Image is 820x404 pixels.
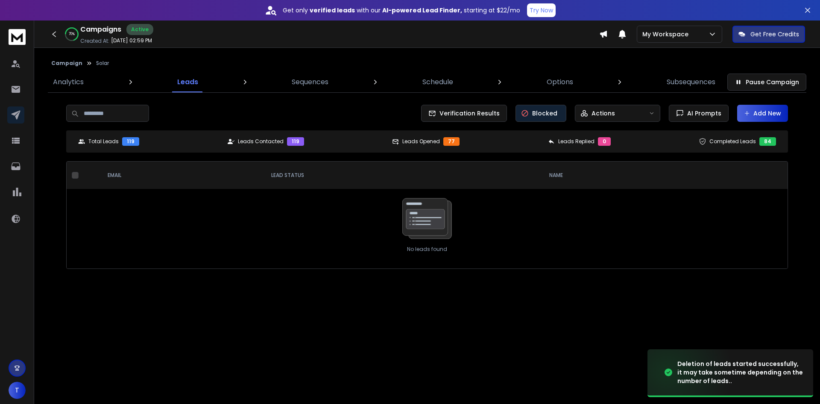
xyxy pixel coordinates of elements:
p: Leads Replied [558,138,594,145]
p: Options [547,77,573,87]
img: image [647,347,733,398]
p: Schedule [422,77,453,87]
a: Schedule [417,72,458,92]
button: Try Now [527,3,556,17]
p: Completed Leads [709,138,756,145]
a: Sequences [287,72,334,92]
p: Solar [96,60,109,67]
a: Leads [172,72,203,92]
button: T [9,382,26,399]
div: 84 [759,137,776,146]
a: Analytics [48,72,89,92]
button: Get Free Credits [732,26,805,43]
p: No leads found [407,246,447,253]
a: Options [542,72,578,92]
strong: AI-powered Lead Finder, [382,6,462,15]
a: Subsequences [662,72,720,92]
p: Blocked [532,109,557,118]
div: Deletion of leads started successfully, it may take sometime depending on the number of leads.. [677,360,803,385]
img: logo [9,29,26,45]
p: Get only with our starting at $22/mo [283,6,520,15]
p: 70 % [69,32,75,37]
p: Try Now [530,6,553,15]
div: 119 [287,137,304,146]
button: AI Prompts [669,105,729,122]
p: Sequences [292,77,328,87]
p: Total Leads [88,138,119,145]
p: My Workspace [642,30,692,38]
div: 119 [122,137,139,146]
span: Verification Results [436,109,500,118]
p: Leads Contacted [238,138,284,145]
p: Created At: [80,38,109,44]
button: Pause Campaign [727,74,806,91]
button: Campaign [51,60,82,67]
div: 0 [598,137,611,146]
button: Verification Results [421,105,507,122]
button: Add New [737,105,788,122]
h1: Campaigns [80,24,121,35]
th: EMAIL [101,162,264,189]
strong: verified leads [310,6,355,15]
span: AI Prompts [684,109,721,118]
p: Analytics [53,77,84,87]
div: 77 [443,137,460,146]
p: [DATE] 02:59 PM [111,37,152,44]
div: Active [126,24,153,35]
p: Subsequences [667,77,715,87]
p: Get Free Credits [750,30,799,38]
p: Leads [177,77,198,87]
p: Actions [592,109,615,118]
th: LEAD STATUS [264,162,542,189]
th: NAME [542,162,706,189]
p: Leads Opened [402,138,440,145]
